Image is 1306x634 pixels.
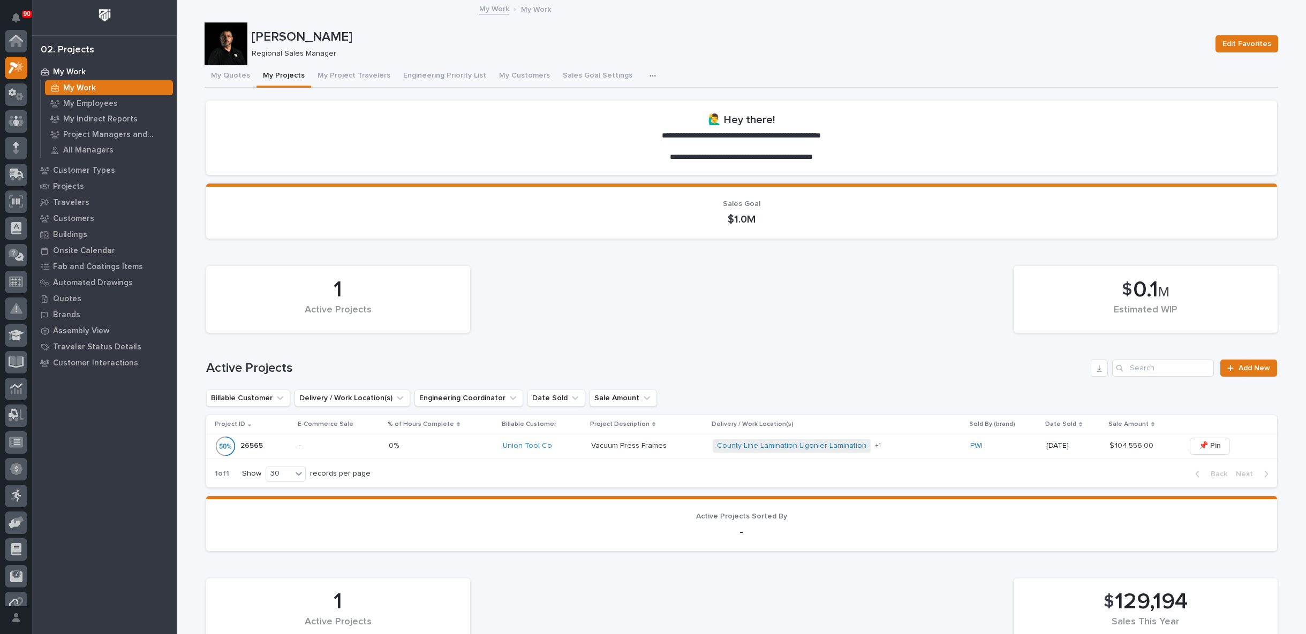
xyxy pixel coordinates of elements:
div: 30 [266,468,292,479]
a: Travelers [32,194,177,210]
span: $ [1104,592,1114,612]
p: Customers [53,214,94,224]
p: My Work [63,83,96,93]
a: PWI [970,441,983,450]
span: Active Projects Sorted By [696,513,787,520]
button: 📌 Pin [1190,438,1230,455]
p: 1 of 1 [206,461,238,487]
tr: 2656526565 -0%0% Union Tool Co Vacuum Press FramesVacuum Press Frames County Line Lamination Ligo... [206,434,1277,458]
h2: 🙋‍♂️ Hey there! [708,113,775,126]
p: Vacuum Press Frames [591,439,669,450]
p: Fab and Coatings Items [53,262,143,272]
p: Show [242,469,261,478]
a: Fab and Coatings Items [32,258,177,274]
div: 1 [224,277,452,303]
span: $ [1122,280,1132,300]
p: Sale Amount [1108,418,1149,430]
a: Brands [32,307,177,323]
p: My Indirect Reports [63,114,138,124]
p: Regional Sales Manager [252,49,1203,58]
a: Traveler Status Details [32,339,177,355]
div: Estimated WIP [1032,304,1259,327]
p: $ 104,556.00 [1109,439,1156,450]
a: My Work [479,2,509,14]
p: All Managers [63,146,114,155]
p: % of Hours Complete [388,418,454,430]
p: [DATE] [1046,441,1101,450]
button: Engineering Coordinator [414,389,523,407]
a: All Managers [41,142,177,157]
p: $1.0M [219,213,1264,226]
span: Sales Goal [723,200,760,208]
a: Customer Interactions [32,355,177,371]
a: My Work [32,64,177,80]
p: Project Description [590,418,650,430]
button: Next [1232,469,1277,479]
a: Customer Types [32,162,177,178]
button: My Project Travelers [311,65,397,88]
button: Engineering Priority List [397,65,493,88]
p: records per page [310,469,371,478]
a: Union Tool Co [503,441,552,450]
span: 129,194 [1115,589,1188,615]
a: My Indirect Reports [41,111,177,126]
a: Automated Drawings [32,274,177,291]
button: Delivery / Work Location(s) [295,389,410,407]
p: Automated Drawings [53,278,133,288]
p: Sold By (brand) [969,418,1015,430]
a: My Work [41,80,177,95]
p: Traveler Status Details [53,342,141,352]
a: Assembly View [32,323,177,339]
p: Buildings [53,230,87,240]
span: Add New [1239,364,1270,372]
p: My Employees [63,99,118,109]
a: Customers [32,210,177,226]
a: Project Managers and Engineers [41,127,177,142]
p: Assembly View [53,326,109,336]
a: County Line Lamination Ligonier Lamination [717,441,866,450]
p: My Work [53,67,86,77]
p: Date Sold [1045,418,1076,430]
p: 90 [24,10,31,18]
p: Customer Types [53,166,115,175]
button: My Quotes [205,65,256,88]
p: - [219,525,1264,538]
button: Back [1187,469,1232,479]
p: - [299,441,380,450]
input: Search [1112,360,1214,377]
div: Active Projects [224,304,452,327]
p: Billable Customer [502,418,556,430]
div: Notifications90 [13,13,27,30]
a: Add New [1220,360,1277,377]
p: Customer Interactions [53,358,138,368]
p: Project ID [215,418,245,430]
p: Projects [53,182,84,192]
button: Sale Amount [590,389,657,407]
p: Quotes [53,294,81,304]
button: Notifications [5,6,27,29]
div: 02. Projects [41,44,94,56]
a: Projects [32,178,177,194]
span: 0.1 [1133,279,1158,301]
p: Delivery / Work Location(s) [712,418,794,430]
a: Onsite Calendar [32,242,177,258]
p: Travelers [53,198,89,208]
span: + 1 [875,442,881,449]
span: M [1158,285,1169,299]
a: My Employees [41,96,177,111]
a: Quotes [32,291,177,307]
button: Sales Goal Settings [556,65,639,88]
p: Project Managers and Engineers [63,130,169,140]
p: Onsite Calendar [53,246,115,256]
p: 26565 [240,439,265,450]
p: E-Commerce Sale [298,418,353,430]
button: Date Sold [527,389,585,407]
span: Edit Favorites [1222,37,1271,50]
img: Workspace Logo [95,5,115,25]
span: Back [1204,469,1227,479]
button: Edit Favorites [1216,35,1278,52]
button: Billable Customer [206,389,290,407]
p: Brands [53,310,80,320]
p: [PERSON_NAME] [252,29,1207,45]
